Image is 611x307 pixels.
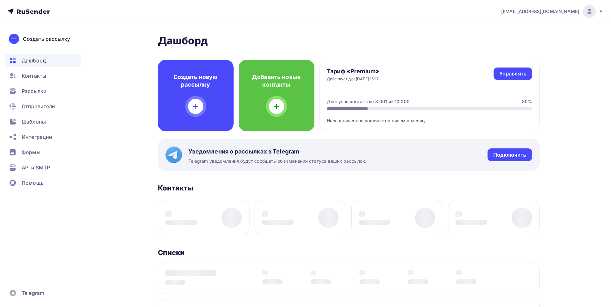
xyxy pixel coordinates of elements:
a: [EMAIL_ADDRESS][DOMAIN_NAME] [501,5,603,18]
h4: Тариф «Premium» [327,68,379,75]
div: Неограниченное количество писем в месяц [327,110,532,124]
h2: Дашборд [158,34,540,47]
div: Действует до: [DATE] 15:17 [327,76,379,82]
h4: Добавить новые контакты [249,73,304,89]
span: Шаблоны [22,118,46,125]
div: 80% [522,98,532,105]
span: [EMAIL_ADDRESS][DOMAIN_NAME] [501,8,579,15]
span: Формы [22,148,40,156]
span: Контакты [22,72,46,80]
h3: Контакты [158,183,193,192]
span: Отправители [22,103,55,110]
span: Интеграции [22,133,52,141]
span: Помощь [22,179,44,187]
div: Подключить [493,151,526,159]
div: Управлять [499,70,526,77]
a: Рассылки [5,85,81,97]
h3: Списки [158,248,185,257]
a: Контакты [5,69,81,82]
span: Telegram уведомления будут сообщать об изменении статуса ваших рассылок. [188,158,367,164]
span: Дашборд [22,57,46,64]
span: Telegram [22,289,44,297]
div: Создать рассылку [23,35,70,43]
span: API и SMTP [22,164,50,171]
a: Отправители [5,100,81,113]
h4: Создать новую рассылку [168,73,223,89]
div: Доступно контактов: 8 001 из 10 000 [327,98,410,105]
span: Рассылки [22,87,46,95]
a: Шаблоны [5,115,81,128]
span: Уведомления о рассылках в Telegram [188,148,367,155]
a: Управлять [494,68,532,80]
a: Дашборд [5,54,81,67]
a: Формы [5,146,81,159]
